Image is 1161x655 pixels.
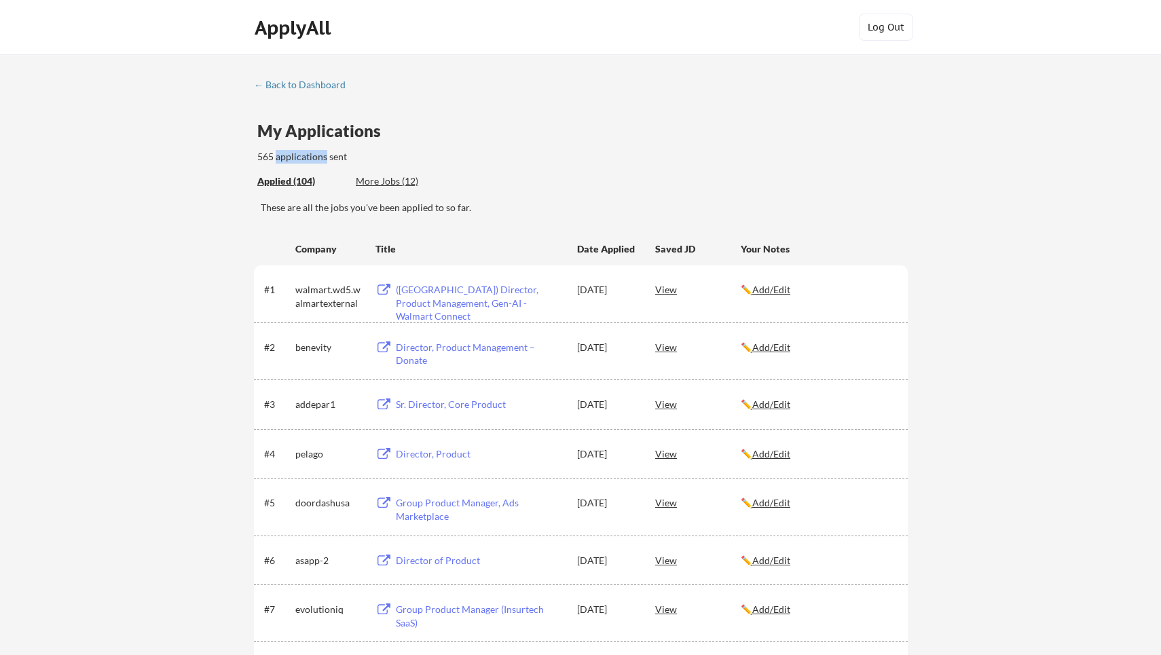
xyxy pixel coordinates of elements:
[257,174,346,188] div: Applied (104)
[295,398,363,411] div: addepar1
[655,441,741,466] div: View
[577,603,637,616] div: [DATE]
[577,554,637,567] div: [DATE]
[859,14,913,41] button: Log Out
[257,150,520,164] div: 565 applications sent
[752,341,790,353] u: Add/Edit
[741,554,896,567] div: ✏️
[655,335,741,359] div: View
[295,603,363,616] div: evolutioniq
[655,597,741,621] div: View
[295,554,363,567] div: asapp-2
[655,277,741,301] div: View
[264,554,291,567] div: #6
[257,123,392,139] div: My Applications
[655,490,741,514] div: View
[255,16,335,39] div: ApplyAll
[655,392,741,416] div: View
[752,284,790,295] u: Add/Edit
[356,174,456,189] div: These are job applications we think you'd be a good fit for, but couldn't apply you to automatica...
[396,447,564,461] div: Director, Product
[741,398,896,411] div: ✏️
[254,80,356,90] div: ← Back to Dashboard
[396,554,564,567] div: Director of Product
[577,242,637,256] div: Date Applied
[741,283,896,297] div: ✏️
[752,398,790,410] u: Add/Edit
[254,79,356,93] a: ← Back to Dashboard
[356,174,456,188] div: More Jobs (12)
[741,341,896,354] div: ✏️
[396,283,564,323] div: ([GEOGRAPHIC_DATA]) Director, Product Management, Gen-AI - Walmart Connect
[752,497,790,508] u: Add/Edit
[396,398,564,411] div: Sr. Director, Core Product
[264,603,291,616] div: #7
[264,447,291,461] div: #4
[741,603,896,616] div: ✏️
[577,496,637,510] div: [DATE]
[264,398,291,411] div: #3
[295,341,363,354] div: benevity
[295,283,363,310] div: walmart.wd5.walmartexternal
[741,496,896,510] div: ✏️
[396,496,564,523] div: Group Product Manager, Ads Marketplace
[577,341,637,354] div: [DATE]
[295,242,363,256] div: Company
[264,341,291,354] div: #2
[655,236,741,261] div: Saved JD
[375,242,564,256] div: Title
[264,496,291,510] div: #5
[396,341,564,367] div: Director, Product Management – Donate
[752,448,790,460] u: Add/Edit
[264,283,291,297] div: #1
[396,603,564,629] div: Group Product Manager (Insurtech SaaS)
[295,496,363,510] div: doordashusa
[261,201,908,214] div: These are all the jobs you've been applied to so far.
[655,548,741,572] div: View
[577,283,637,297] div: [DATE]
[741,242,896,256] div: Your Notes
[577,447,637,461] div: [DATE]
[741,447,896,461] div: ✏️
[752,603,790,615] u: Add/Edit
[752,555,790,566] u: Add/Edit
[295,447,363,461] div: pelago
[577,398,637,411] div: [DATE]
[257,174,346,189] div: These are all the jobs you've been applied to so far.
